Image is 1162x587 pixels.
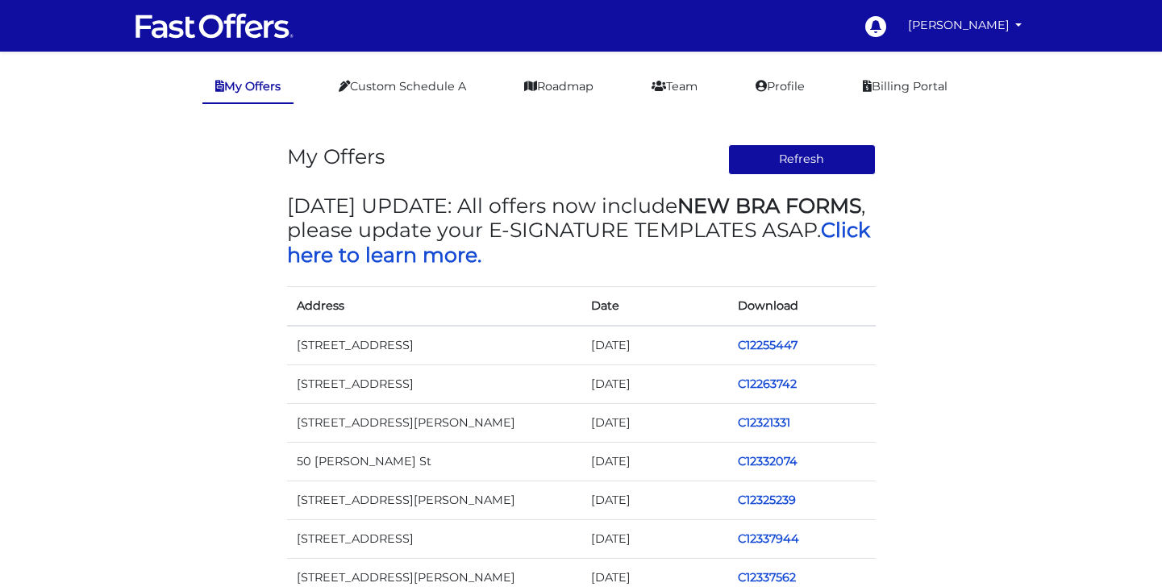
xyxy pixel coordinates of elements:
[287,364,581,403] td: [STREET_ADDRESS]
[738,531,799,546] a: C12337944
[287,286,581,326] th: Address
[738,338,798,352] a: C12255447
[287,481,581,519] td: [STREET_ADDRESS][PERSON_NAME]
[202,71,294,104] a: My Offers
[728,144,876,175] button: Refresh
[738,415,790,430] a: C12321331
[850,71,960,102] a: Billing Portal
[738,493,796,507] a: C12325239
[728,286,876,326] th: Download
[287,326,581,365] td: [STREET_ADDRESS]
[287,520,581,559] td: [STREET_ADDRESS]
[738,454,798,468] a: C12332074
[326,71,479,102] a: Custom Schedule A
[581,442,729,481] td: [DATE]
[738,377,797,391] a: C12263742
[677,194,861,218] strong: NEW BRA FORMS
[581,364,729,403] td: [DATE]
[581,520,729,559] td: [DATE]
[581,403,729,442] td: [DATE]
[287,218,870,266] a: Click here to learn more.
[738,570,796,585] a: C12337562
[287,442,581,481] td: 50 [PERSON_NAME] St
[581,481,729,519] td: [DATE]
[639,71,710,102] a: Team
[511,71,606,102] a: Roadmap
[743,71,818,102] a: Profile
[287,403,581,442] td: [STREET_ADDRESS][PERSON_NAME]
[287,144,385,169] h3: My Offers
[581,286,729,326] th: Date
[287,194,876,267] h3: [DATE] UPDATE: All offers now include , please update your E-SIGNATURE TEMPLATES ASAP.
[902,10,1029,41] a: [PERSON_NAME]
[581,326,729,365] td: [DATE]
